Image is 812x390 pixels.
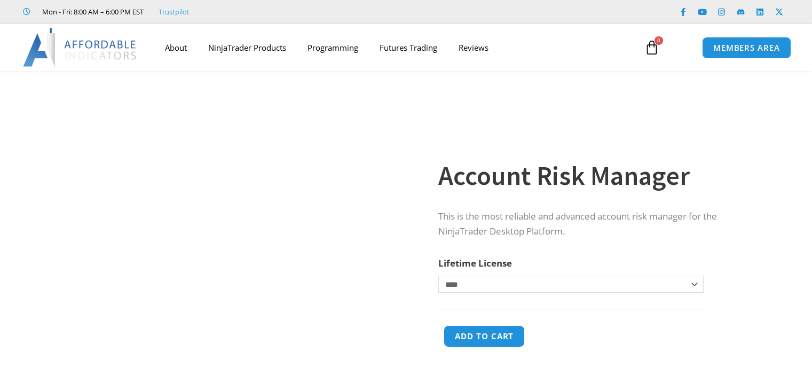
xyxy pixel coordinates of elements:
[40,5,144,18] span: Mon - Fri: 8:00 AM – 6:00 PM EST
[369,35,448,60] a: Futures Trading
[438,209,750,240] p: This is the most reliable and advanced account risk manager for the NinjaTrader Desktop Platform.
[655,36,663,45] span: 0
[297,35,369,60] a: Programming
[198,35,297,60] a: NinjaTrader Products
[23,28,138,67] img: LogoAI | Affordable Indicators – NinjaTrader
[154,35,634,60] nav: Menu
[713,44,780,52] span: MEMBERS AREA
[702,37,791,59] a: MEMBERS AREA
[444,325,525,347] button: Add to cart
[154,35,198,60] a: About
[159,5,190,18] a: Trustpilot
[448,35,499,60] a: Reviews
[438,257,512,269] label: Lifetime License
[628,32,675,63] a: 0
[438,157,750,194] h1: Account Risk Manager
